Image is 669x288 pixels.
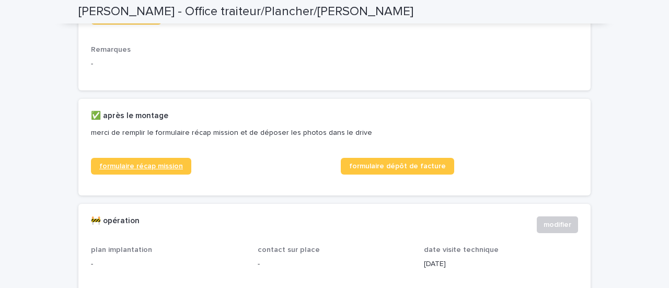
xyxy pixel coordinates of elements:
span: formulaire récap mission [99,163,183,170]
span: plan implantation [91,246,152,254]
span: modifier [544,220,571,230]
h2: [PERSON_NAME] - Office traiteur/Plancher/[PERSON_NAME] [78,4,413,19]
span: contact sur place [258,246,320,254]
button: modifier [537,216,578,233]
span: date visite technique [424,246,499,254]
p: [DATE] [424,259,578,270]
h2: 🚧 opération [91,216,140,226]
p: - [91,59,578,70]
a: formulaire dépôt de facture [341,158,454,175]
h2: ✅ après le montage [91,111,168,121]
span: formulaire dépôt de facture [349,163,446,170]
a: formulaire récap mission [91,158,191,175]
p: - [91,259,245,270]
p: merci de remplir le formulaire récap mission et de déposer les photos dans le drive [91,128,574,137]
span: Remarques [91,46,131,53]
p: - [258,259,412,270]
